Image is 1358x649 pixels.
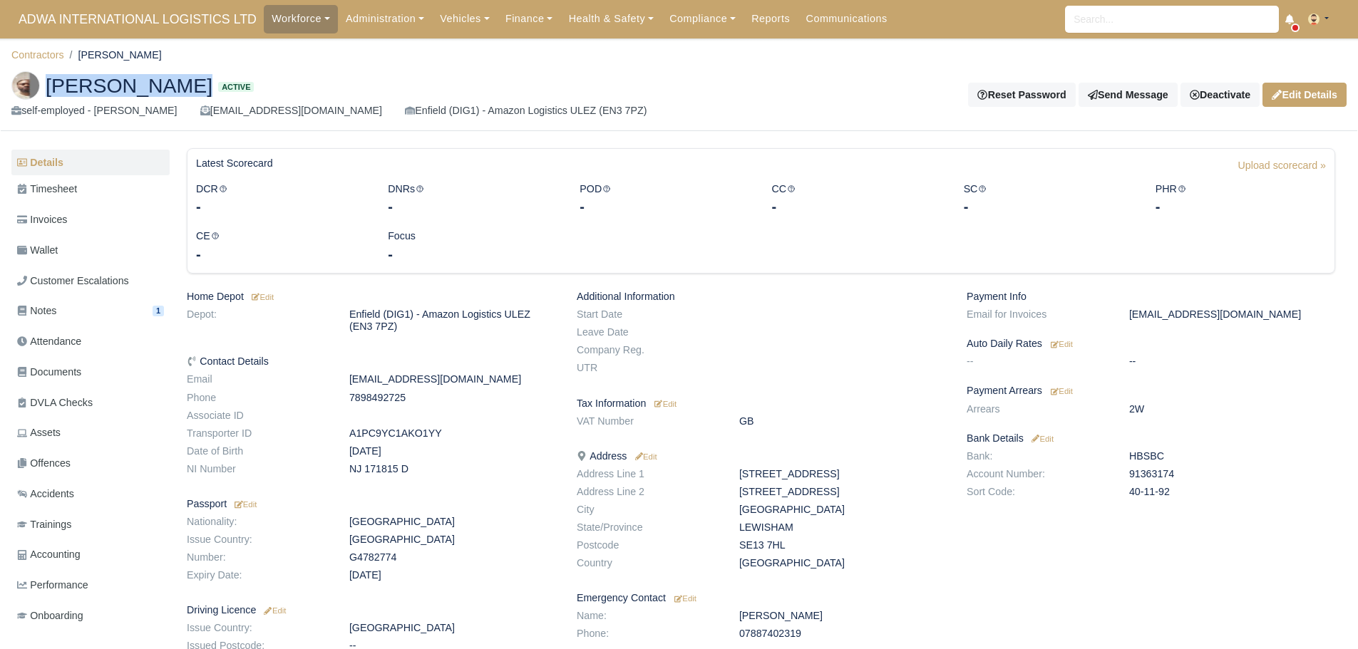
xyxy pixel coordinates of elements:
[11,389,170,417] a: DVLA Checks
[432,5,498,33] a: Vehicles
[729,557,956,569] dd: [GEOGRAPHIC_DATA]
[967,432,1335,445] h6: Bank Details
[17,395,93,411] span: DVLA Checks
[262,606,286,615] small: Edit
[729,539,956,551] dd: SE13 7HL
[662,5,744,33] a: Compliance
[967,291,1335,303] h6: Payment Info
[176,392,339,404] dt: Phone
[176,410,339,422] dt: Associate ID
[11,511,170,539] a: Trainings
[11,237,170,264] a: Wallet
[176,516,339,528] dt: Nationality:
[1048,385,1073,396] a: Edit
[1065,6,1279,33] input: Search...
[17,608,83,624] span: Onboarding
[176,308,339,333] dt: Depot:
[187,604,555,616] h6: Driving Licence
[339,392,566,404] dd: 7898492725
[187,291,555,303] h6: Home Depot
[729,610,956,622] dd: [PERSON_NAME]
[339,373,566,385] dd: [EMAIL_ADDRESS][DOMAIN_NAME]
[176,427,339,440] dt: Transporter ID
[956,403,1118,415] dt: Arrears
[1118,450,1346,462] dd: HBSBC
[176,534,339,546] dt: Issue Country:
[339,534,566,546] dd: [GEOGRAPHIC_DATA]
[771,197,942,217] div: -
[964,197,1134,217] div: -
[176,569,339,581] dt: Expiry Date:
[566,557,729,569] dt: Country
[652,398,677,409] a: Edit
[1118,308,1346,321] dd: [EMAIL_ADDRESS][DOMAIN_NAME]
[339,622,566,634] dd: [GEOGRAPHIC_DATA]
[1238,157,1326,181] a: Upload scorecard »
[339,427,566,440] dd: A1PC9YC1AKO1YY
[250,293,274,301] small: Edit
[339,445,566,457] dd: [DATE]
[1079,83,1178,107] a: Send Message
[566,521,729,534] dt: State/Province
[956,486,1118,498] dt: Sort Code:
[1262,83,1347,107] a: Edit Details
[17,212,67,228] span: Invoices
[956,468,1118,480] dt: Account Number:
[218,82,254,93] span: Active
[11,103,178,119] div: self-employed - [PERSON_NAME]
[1180,83,1260,107] a: Deactivate
[967,338,1335,350] h6: Auto Daily Rates
[64,47,162,63] li: [PERSON_NAME]
[17,242,58,259] span: Wallet
[566,628,729,640] dt: Phone:
[11,150,170,176] a: Details
[566,415,729,427] dt: VAT Number
[339,569,566,581] dd: [DATE]
[729,486,956,498] dd: [STREET_ADDRESS]
[566,486,729,498] dt: Address Line 2
[1048,338,1073,349] a: Edit
[17,516,71,533] span: Trainings
[566,610,729,622] dt: Name:
[1051,340,1073,348] small: Edit
[17,333,81,350] span: Attendance
[377,228,569,264] div: Focus
[672,592,696,603] a: Edit
[1287,581,1358,649] div: Chat Widget
[729,468,956,480] dd: [STREET_ADDRESS]
[11,419,170,447] a: Assets
[11,480,170,508] a: Accidents
[185,228,377,264] div: CE
[388,244,558,264] div: -
[566,504,729,516] dt: City
[11,267,170,295] a: Customer Escalations
[11,571,170,599] a: Performance
[187,355,555,368] h6: Contact Details
[1156,197,1326,217] div: -
[176,551,339,564] dt: Number:
[17,546,81,563] span: Accounting
[1118,468,1346,480] dd: 91363174
[405,103,647,119] div: Enfield (DIG1) - Amazon Logistics ULEZ (EN3 7PZ)
[338,5,432,33] a: Administration
[577,450,945,462] h6: Address
[729,504,956,516] dd: [GEOGRAPHIC_DATA]
[339,551,566,564] dd: G4782774
[566,539,729,551] dt: Postcode
[674,594,696,603] small: Edit
[967,385,1335,397] h6: Payment Arrears
[11,5,264,33] span: ADWA INTERNATIONAL LOGISTICS LTD
[11,6,264,33] a: ADWA INTERNATIONAL LOGISTICS LTD
[176,445,339,457] dt: Date of Birth
[176,463,339,475] dt: NI Number
[185,181,377,217] div: DCR
[1118,403,1346,415] dd: 2W
[377,181,569,217] div: DNRs
[1,60,1357,131] div: Murtala Mohammed
[200,103,382,119] div: [EMAIL_ADDRESS][DOMAIN_NAME]
[17,486,74,502] span: Accidents
[232,498,257,509] a: Edit
[11,541,170,568] a: Accounting
[17,273,129,289] span: Customer Escalations
[11,602,170,630] a: Onboarding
